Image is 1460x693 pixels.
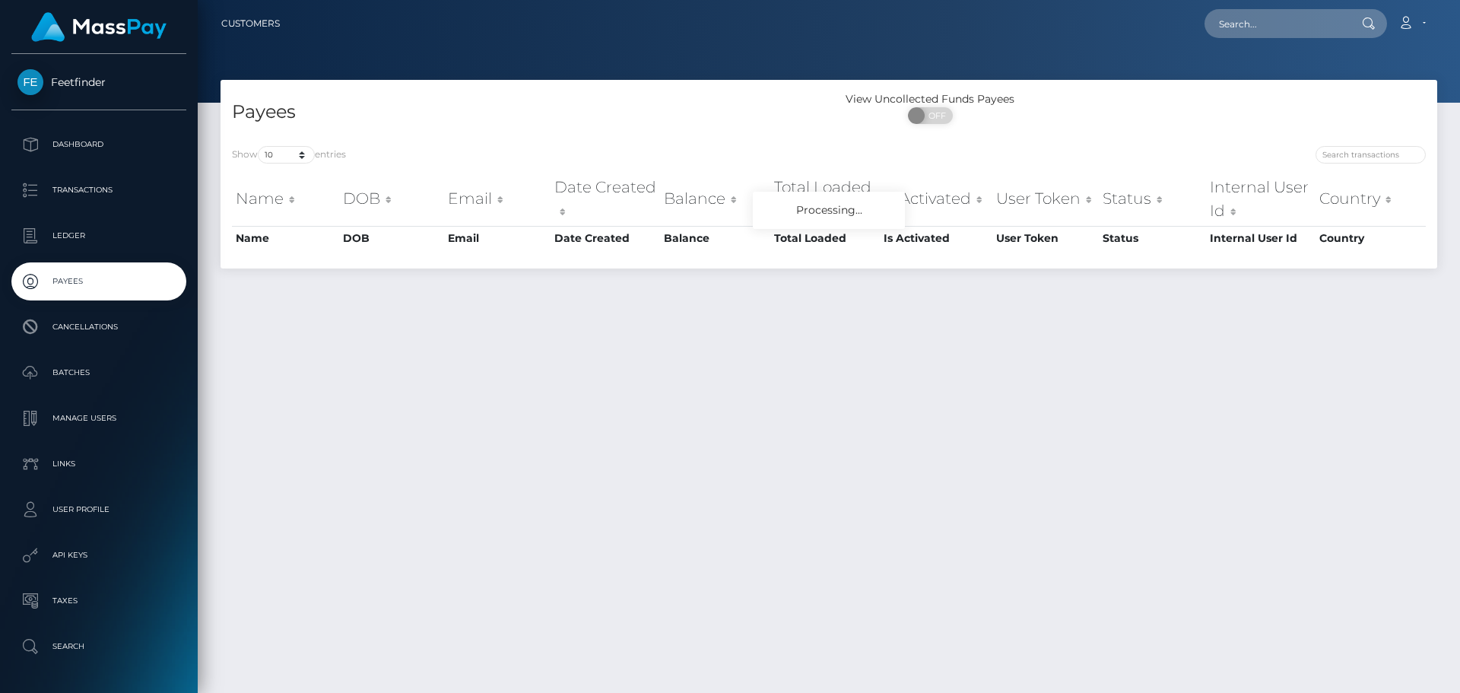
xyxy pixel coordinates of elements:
th: Name [232,226,339,250]
p: Cancellations [17,316,180,339]
p: Batches [17,361,180,384]
th: DOB [339,172,444,226]
a: Manage Users [11,399,186,437]
a: Cancellations [11,308,186,346]
a: Taxes [11,582,186,620]
th: Status [1099,226,1206,250]
p: Payees [17,270,180,293]
p: Ledger [17,224,180,247]
th: Country [1316,226,1426,250]
th: Balance [660,172,770,226]
p: Taxes [17,590,180,612]
p: Manage Users [17,407,180,430]
p: User Profile [17,498,180,521]
a: User Profile [11,491,186,529]
th: Email [444,226,551,250]
p: Dashboard [17,133,180,156]
th: Internal User Id [1206,172,1316,226]
th: Internal User Id [1206,226,1316,250]
th: Balance [660,226,770,250]
a: Links [11,445,186,483]
th: Total Loaded [770,226,880,250]
a: API Keys [11,536,186,574]
th: Date Created [551,226,661,250]
th: Status [1099,172,1206,226]
div: View Uncollected Funds Payees [829,91,1032,107]
h4: Payees [232,99,817,126]
p: Links [17,453,180,475]
th: Is Activated [880,172,992,226]
th: User Token [992,226,1099,250]
a: Batches [11,354,186,392]
input: Search... [1204,9,1347,38]
select: Showentries [258,146,315,164]
img: Feetfinder [17,69,43,95]
p: Search [17,635,180,658]
p: API Keys [17,544,180,567]
th: Country [1316,172,1426,226]
th: Total Loaded [770,172,880,226]
a: Transactions [11,171,186,209]
span: OFF [916,107,954,124]
input: Search transactions [1316,146,1426,164]
label: Show entries [232,146,346,164]
a: Search [11,628,186,666]
th: User Token [992,172,1099,226]
a: Ledger [11,217,186,255]
th: Is Activated [880,226,992,250]
th: Date Created [551,172,661,226]
div: Processing... [753,192,905,229]
span: Feetfinder [11,75,186,89]
img: MassPay Logo [31,12,167,42]
a: Payees [11,262,186,300]
p: Transactions [17,179,180,202]
th: Name [232,172,339,226]
a: Customers [221,8,280,40]
th: Email [444,172,551,226]
a: Dashboard [11,126,186,164]
th: DOB [339,226,444,250]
